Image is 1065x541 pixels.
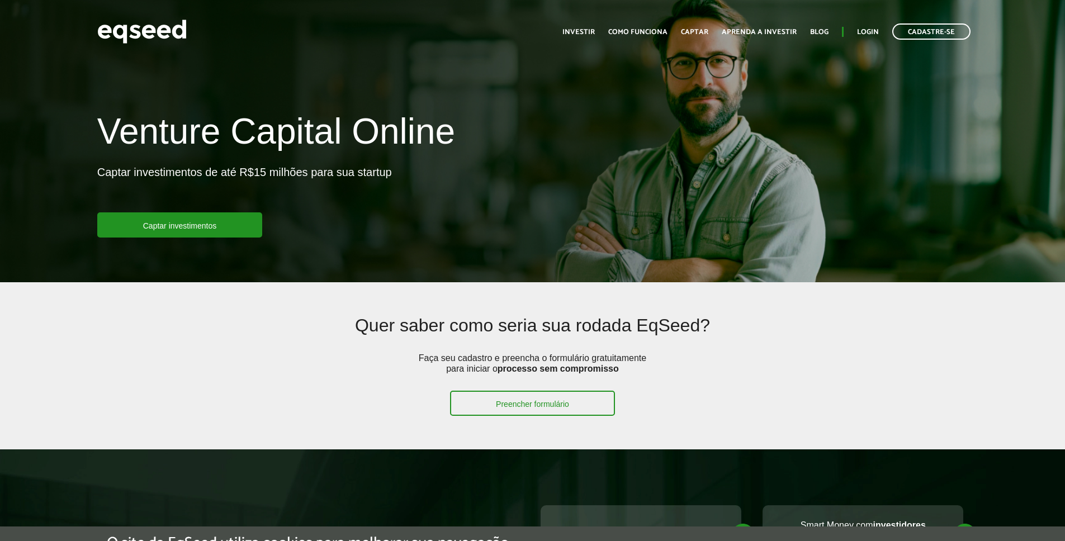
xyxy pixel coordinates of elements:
[608,29,668,36] a: Como funciona
[810,29,829,36] a: Blog
[97,212,263,238] a: Captar investimentos
[892,23,971,40] a: Cadastre-se
[857,29,879,36] a: Login
[450,391,615,416] a: Preencher formulário
[186,316,879,352] h2: Quer saber como seria sua rodada EqSeed?
[562,29,595,36] a: Investir
[498,364,619,373] strong: processo sem compromisso
[788,520,925,540] strong: investidores qualificados
[415,353,650,391] p: Faça seu cadastro e preencha o formulário gratuitamente para iniciar o
[97,165,392,212] p: Captar investimentos de até R$15 milhões para sua startup
[97,17,187,46] img: EqSeed
[97,112,455,156] h1: Venture Capital Online
[681,29,708,36] a: Captar
[722,29,797,36] a: Aprenda a investir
